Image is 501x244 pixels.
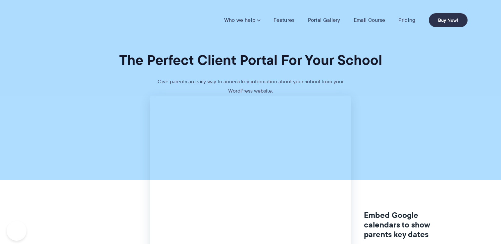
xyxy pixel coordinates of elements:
[224,17,260,23] a: Who we help
[429,13,468,27] a: Buy Now!
[354,17,385,23] a: Email Course
[398,17,415,23] a: Pricing
[364,211,436,239] h3: Embed Google calendars to show parents key dates
[151,77,350,96] p: Give parents an easy way to access key information about your school from your WordPress website.
[7,221,26,241] iframe: Toggle Customer Support
[308,17,340,23] a: Portal Gallery
[274,17,294,23] a: Features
